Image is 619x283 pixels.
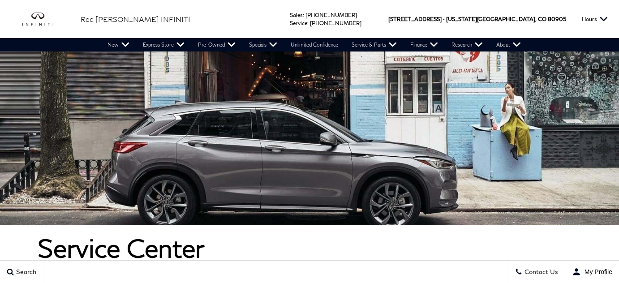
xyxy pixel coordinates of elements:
[310,20,361,26] a: [PHONE_NUMBER]
[81,14,190,25] a: Red [PERSON_NAME] INFINITI
[307,20,309,26] span: :
[522,268,558,276] span: Contact Us
[290,12,303,18] span: Sales
[101,38,136,51] a: New
[404,38,445,51] a: Finance
[345,38,404,51] a: Service & Parts
[242,38,284,51] a: Specials
[581,268,612,275] span: My Profile
[101,38,528,51] nav: Main Navigation
[305,12,357,18] a: [PHONE_NUMBER]
[388,16,566,22] a: [STREET_ADDRESS] • [US_STATE][GEOGRAPHIC_DATA], CO 80905
[284,38,345,51] a: Unlimited Confidence
[290,20,307,26] span: Service
[303,12,304,18] span: :
[22,12,67,26] img: INFINITI
[490,38,528,51] a: About
[22,12,67,26] a: infiniti
[565,261,619,283] button: user-profile-menu
[445,38,490,51] a: Research
[136,38,191,51] a: Express Store
[81,15,190,23] span: Red [PERSON_NAME] INFINITI
[14,268,36,276] span: Search
[191,38,242,51] a: Pre-Owned
[38,234,581,262] h1: Service Center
